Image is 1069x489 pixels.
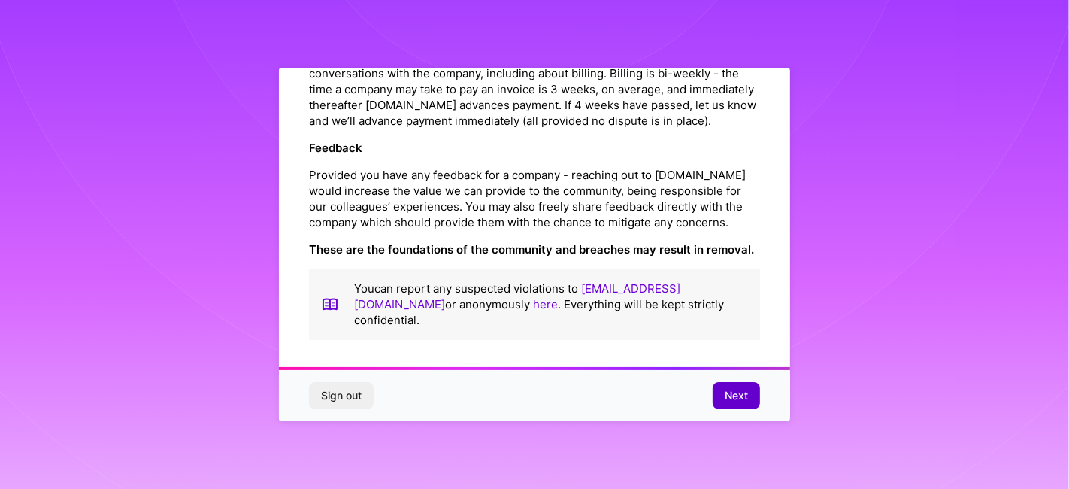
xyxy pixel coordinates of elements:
a: [EMAIL_ADDRESS][DOMAIN_NAME] [354,281,680,311]
strong: Feedback [309,141,362,155]
p: Provided you have any feedback for a company - reaching out to [DOMAIN_NAME] would increase the v... [309,167,760,230]
span: Sign out [321,388,362,403]
p: Once selected for a mission, please be advised [DOMAIN_NAME] can help facilitate conversations wi... [309,50,760,129]
strong: These are the foundations of the community and breaches may result in removal. [309,242,754,257]
p: You can report any suspected violations to or anonymously . Everything will be kept strictly conf... [354,281,748,328]
span: Next [725,388,748,403]
button: Next [713,382,760,409]
button: Sign out [309,382,374,409]
a: here [533,297,558,311]
img: book icon [321,281,339,328]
